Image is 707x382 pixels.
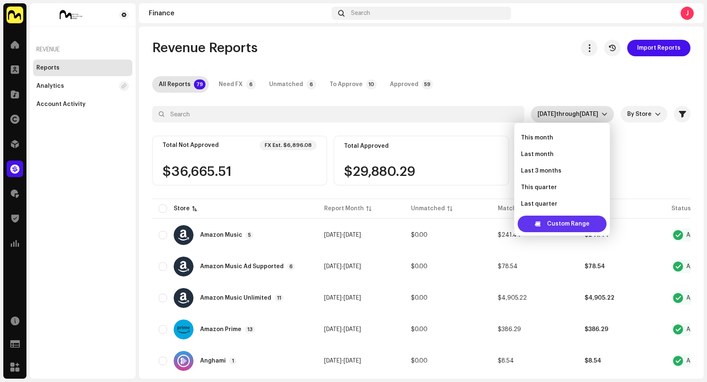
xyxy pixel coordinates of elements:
p-badge: 6 [287,263,295,270]
li: Last month [518,146,607,163]
span: [DATE] [580,111,598,117]
span: Last month [521,150,554,159]
div: Matched [498,204,524,213]
p-badge: 1 [229,357,236,365]
span: [DATE] [344,358,361,364]
span: [DATE] [324,295,342,301]
span: Search [351,10,370,17]
span: Import Reports [637,40,681,56]
div: Amazon Music [200,232,242,238]
span: - [324,232,361,238]
div: Finance [149,10,328,17]
div: All Reports [159,76,191,93]
span: This quarter [521,183,557,192]
re-m-nav-item: Account Activity [33,96,132,113]
img: 368c341f-7fd0-4703-93f4-7343ca3ef757 [36,10,106,20]
span: This month [521,134,553,142]
img: 1276ee5d-5357-4eee-b3c8-6fdbc920d8e6 [7,7,23,23]
li: This quarter [518,179,607,196]
p-badge: 59 [422,79,433,89]
div: Report Month [324,204,364,213]
div: Total Not Approved [162,142,219,149]
div: Store [174,204,190,213]
p-badge: 79 [194,79,205,89]
span: $0.00 [411,358,428,364]
span: $386.29 [585,327,608,332]
span: - [324,358,361,364]
span: $8.54 [585,358,601,364]
div: Analytics [36,83,64,89]
re-a-nav-header: Revenue [33,40,132,60]
span: [DATE] [324,264,342,269]
span: [DATE] [324,358,342,364]
span: $4,905.22 [585,295,614,301]
span: $0.00 [411,232,428,238]
p-badge: 11 [275,294,284,302]
span: Custom [537,106,602,123]
div: dropdown trigger [602,106,607,123]
li: This month [518,130,607,146]
div: Approved [390,76,418,93]
span: [DATE] [324,327,342,332]
div: Account Activity [36,101,86,108]
re-m-nav-item: Analytics [33,78,132,94]
span: $0.00 [411,327,428,332]
div: Amazon Prime [200,327,241,332]
span: Last quarter [521,200,557,208]
div: J [681,7,694,20]
span: $8.54 [498,358,514,364]
span: $386.29 [498,327,521,332]
div: Need FX [219,76,243,93]
div: FX Est. $6,896.08 [265,142,312,149]
span: - [324,295,361,301]
div: Reports [36,65,60,71]
span: Last 3 months [521,167,561,175]
ul: Option List [514,110,610,265]
span: $241.44 [498,232,521,238]
span: [DATE] [344,295,361,301]
span: $78.54 [585,264,605,269]
span: $0.00 [411,264,428,269]
span: [DATE] [344,232,361,238]
p-badge: 10 [366,79,377,89]
re-m-nav-item: Reports [33,60,132,76]
div: dropdown trigger [655,106,661,123]
input: Search [152,106,524,123]
div: Unmatched [411,204,445,213]
span: [DATE] [537,111,556,117]
span: $0.00 [411,295,428,301]
span: [DATE] [344,264,361,269]
span: Custom Range [547,216,590,232]
span: $78.54 [498,264,518,269]
span: [DATE] [324,232,342,238]
p-badge: 6 [246,79,256,89]
div: Total Approved [344,143,389,149]
div: Amazon Music Ad Supported [200,264,284,269]
div: Anghami [200,358,226,364]
span: Revenue Reports [152,40,258,56]
p-badge: 6 [306,79,316,89]
div: Unmatched [269,76,303,93]
span: $4,905.22 [498,295,527,301]
p-badge: 5 [246,231,253,239]
p-badge: 13 [245,326,255,333]
li: Last 3 months [518,163,607,179]
span: - [324,327,361,332]
span: through [556,111,580,117]
span: - [324,264,361,269]
div: To Approve [330,76,363,93]
span: By Store [627,106,655,123]
span: [DATE] [344,327,361,332]
li: Last quarter [518,196,607,212]
div: Amazon Music Unlimited [200,295,271,301]
button: Import Reports [627,40,690,56]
